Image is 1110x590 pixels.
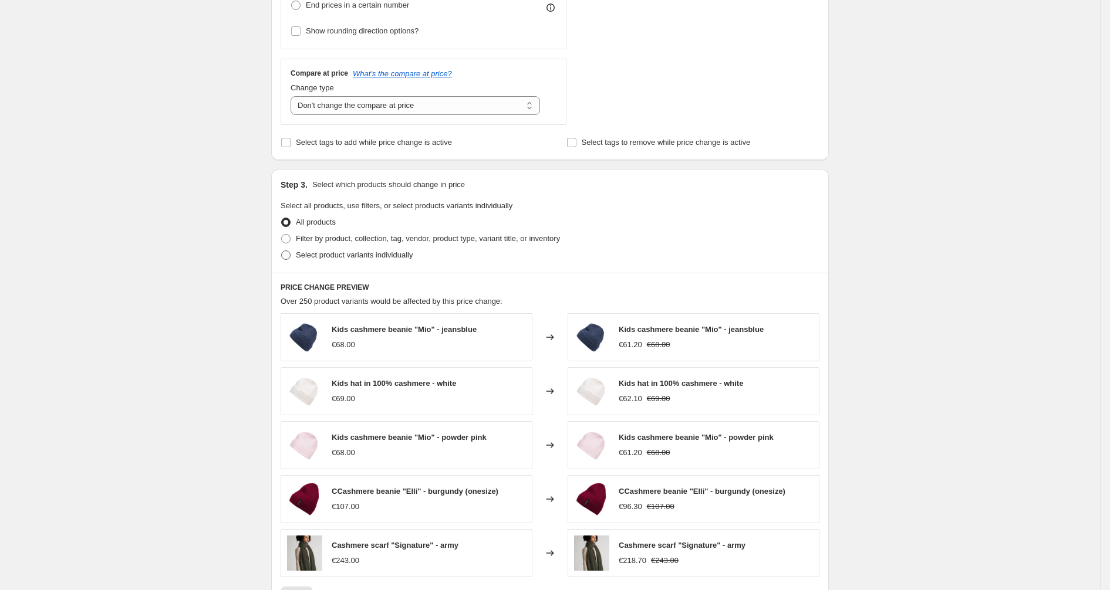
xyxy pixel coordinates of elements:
[281,297,502,306] span: Over 250 product variants would be affected by this price change:
[332,541,458,550] span: Cashmere scarf "Signature" - army
[332,379,456,388] span: Kids hat in 100% cashmere - white
[619,555,646,567] div: €218.70
[574,482,609,517] img: Cashmere_cap_hat_top_love_burgundy_H_80x.jpg
[287,320,322,355] img: Cashmere_childrens_cap_jeans_blue_H_80x.jpg
[332,487,498,496] span: CCashmere beanie "Elli" - burgundy (onesize)
[574,428,609,463] img: Cashmere_childrens_cap_powder_pink_H_80x.jpg
[287,535,322,571] img: Cashmere_scarf_signature_army_5_80x.jpg
[574,535,609,571] img: Cashmere_scarf_signature_army_5_80x.jpg
[332,555,359,567] div: €243.00
[619,393,642,405] div: €62.10
[619,433,774,442] span: Kids cashmere beanie "Mio" - powder pink
[281,283,819,292] h6: PRICE CHANGE PREVIEW
[281,201,512,210] span: Select all products, use filters, or select products variants individually
[332,393,355,405] div: €69.00
[312,179,465,191] p: Select which products should change in price
[296,234,560,243] span: Filter by product, collection, tag, vendor, product type, variant title, or inventory
[332,433,487,442] span: Kids cashmere beanie "Mio" - powder pink
[619,379,743,388] span: Kids hat in 100% cashmere - white
[651,555,679,567] strike: €243.00
[296,138,452,147] span: Select tags to add while price change is active
[287,482,322,517] img: Cashmere_cap_hat_top_love_burgundy_H_80x.jpg
[296,218,336,226] span: All products
[306,1,409,9] span: End prices in a certain number
[332,501,359,513] div: €107.00
[619,501,642,513] div: €96.30
[291,83,334,92] span: Change type
[332,325,477,334] span: Kids cashmere beanie "Mio" - jeansblue
[287,374,322,409] img: Barnelue_hvit-1_2bcab1f8-269b-452a-b75f-58b2f6ec18f3_80x.jpg
[619,325,764,334] span: Kids cashmere beanie "Mio" - jeansblue
[281,179,308,191] h2: Step 3.
[574,374,609,409] img: Barnelue_hvit-1_2bcab1f8-269b-452a-b75f-58b2f6ec18f3_80x.jpg
[582,138,751,147] span: Select tags to remove while price change is active
[306,26,419,35] span: Show rounding direction options?
[619,487,785,496] span: CCashmere beanie "Elli" - burgundy (onesize)
[574,320,609,355] img: Cashmere_childrens_cap_jeans_blue_H_80x.jpg
[291,69,348,78] h3: Compare at price
[647,339,670,351] strike: €68.00
[647,501,674,513] strike: €107.00
[619,339,642,351] div: €61.20
[296,250,413,259] span: Select product variants individually
[619,541,745,550] span: Cashmere scarf "Signature" - army
[287,428,322,463] img: Cashmere_childrens_cap_powder_pink_H_80x.jpg
[647,393,670,405] strike: €69.00
[619,447,642,459] div: €61.20
[353,69,452,78] button: What's the compare at price?
[332,447,355,459] div: €68.00
[332,339,355,351] div: €68.00
[647,447,670,459] strike: €68.00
